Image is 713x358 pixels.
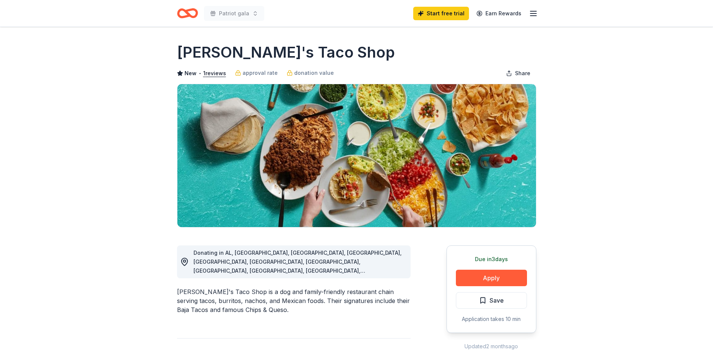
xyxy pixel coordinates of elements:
button: Save [456,292,527,309]
span: New [185,69,196,78]
span: Save [490,296,504,305]
span: Donating in AL, [GEOGRAPHIC_DATA], [GEOGRAPHIC_DATA], [GEOGRAPHIC_DATA], [GEOGRAPHIC_DATA], [GEOG... [194,250,402,301]
div: Due in 3 days [456,255,527,264]
span: approval rate [243,68,278,77]
a: donation value [287,68,334,77]
button: 1reviews [203,69,226,78]
div: [PERSON_NAME]'s Taco Shop is a dog and family-friendly restaurant chain serving tacos, burritos, ... [177,287,411,314]
a: Earn Rewards [472,7,526,20]
button: Share [500,66,536,81]
span: Share [515,69,530,78]
button: Patriot gala [204,6,264,21]
h1: [PERSON_NAME]'s Taco Shop [177,42,395,63]
a: Start free trial [413,7,469,20]
div: Updated 2 months ago [447,342,536,351]
span: • [198,70,201,76]
a: Home [177,4,198,22]
span: Patriot gala [219,9,249,18]
a: approval rate [235,68,278,77]
div: Application takes 10 min [456,315,527,324]
span: donation value [294,68,334,77]
img: Image for Fuzzy's Taco Shop [177,84,536,227]
button: Apply [456,270,527,286]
